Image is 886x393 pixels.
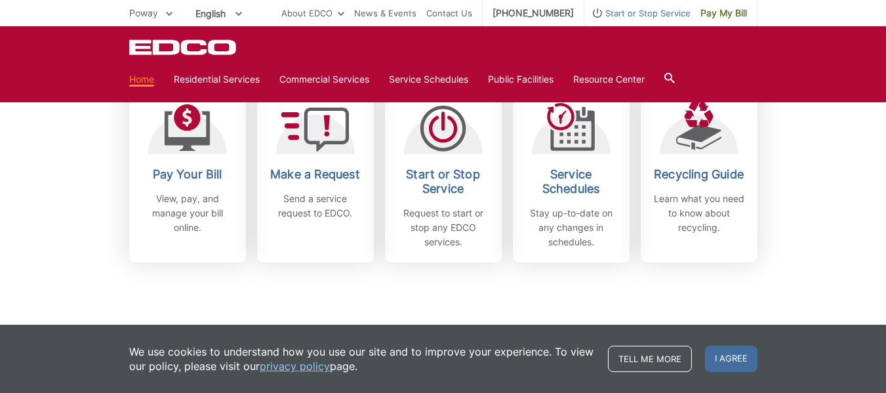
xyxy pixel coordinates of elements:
a: Commercial Services [279,72,369,87]
a: Home [129,72,154,87]
a: Public Facilities [488,72,554,87]
span: Poway [129,7,158,18]
a: Service Schedules [389,72,468,87]
h2: Pay Your Bill [139,167,236,182]
a: Resource Center [573,72,645,87]
a: Service Schedules Stay up-to-date on any changes in schedules. [513,89,630,262]
a: EDCD logo. Return to the homepage. [129,39,238,55]
h2: Start or Stop Service [395,167,492,196]
span: Pay My Bill [700,6,747,20]
a: privacy policy [260,359,330,373]
h2: Make a Request [267,167,364,182]
a: Tell me more [608,346,692,372]
p: Send a service request to EDCO. [267,192,364,220]
a: Contact Us [426,6,472,20]
p: Stay up-to-date on any changes in schedules. [523,206,620,249]
h2: Service Schedules [523,167,620,196]
a: About EDCO [281,6,344,20]
a: News & Events [354,6,416,20]
p: Learn what you need to know about recycling. [651,192,748,235]
h2: Recycling Guide [651,167,748,182]
p: Request to start or stop any EDCO services. [395,206,492,249]
a: Pay Your Bill View, pay, and manage your bill online. [129,89,246,262]
p: View, pay, and manage your bill online. [139,192,236,235]
a: Make a Request Send a service request to EDCO. [257,89,374,262]
a: Recycling Guide Learn what you need to know about recycling. [641,89,757,262]
p: We use cookies to understand how you use our site and to improve your experience. To view our pol... [129,344,595,373]
a: Residential Services [174,72,260,87]
span: I agree [705,346,757,372]
span: English [186,3,252,24]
